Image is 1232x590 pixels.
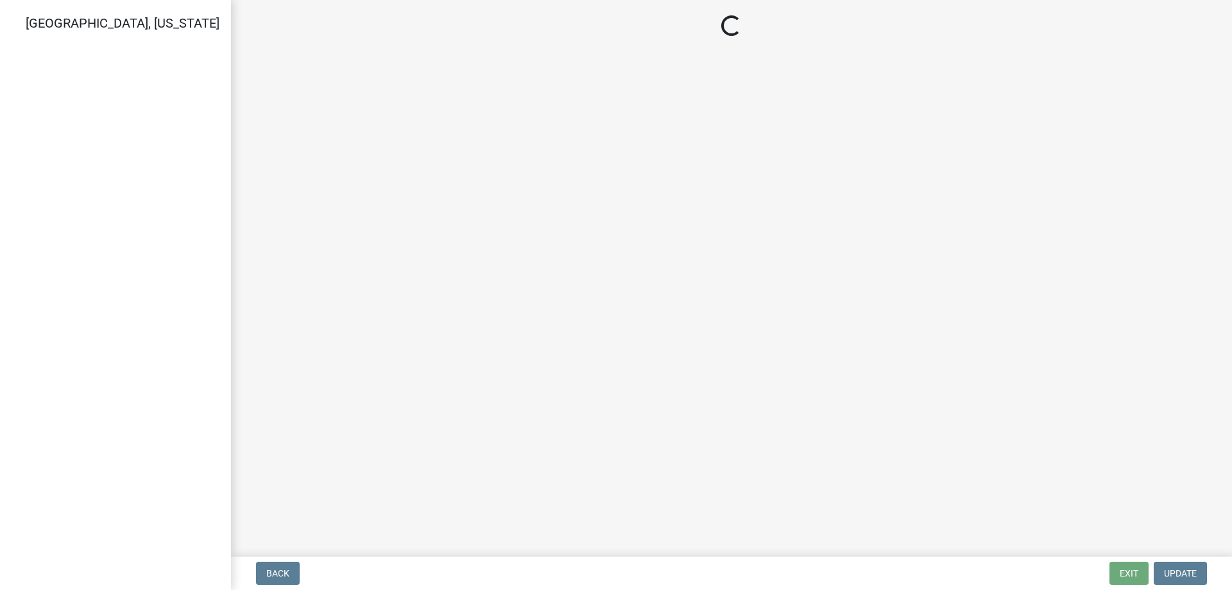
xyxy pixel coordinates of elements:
[1164,568,1197,578] span: Update
[1109,562,1149,585] button: Exit
[266,568,289,578] span: Back
[1154,562,1207,585] button: Update
[256,562,300,585] button: Back
[26,15,219,31] span: [GEOGRAPHIC_DATA], [US_STATE]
